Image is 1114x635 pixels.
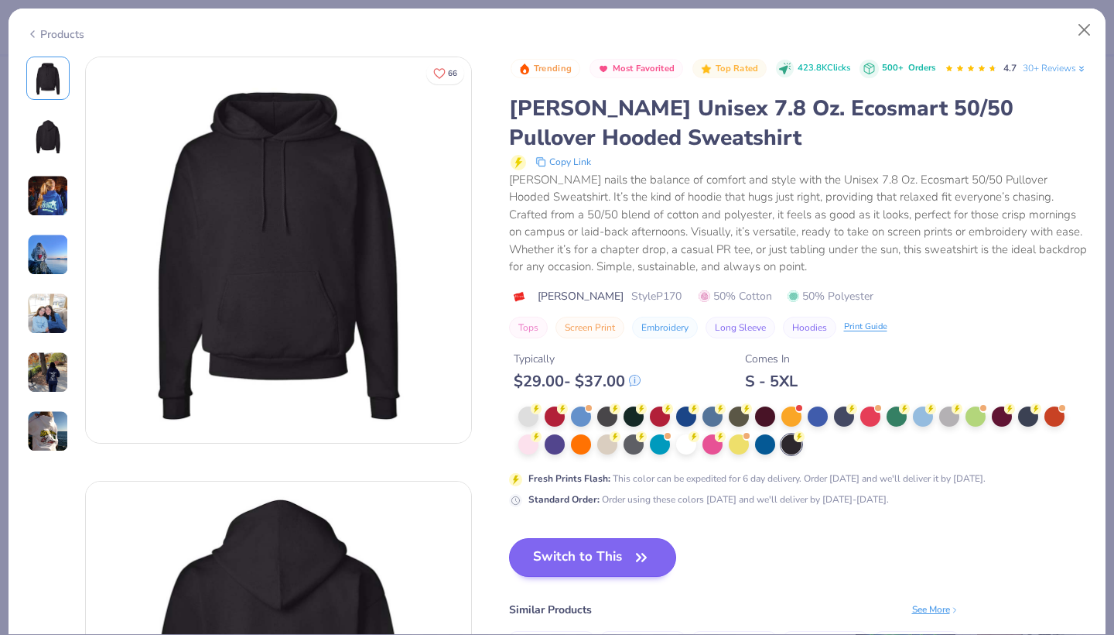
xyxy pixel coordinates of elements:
[528,472,986,486] div: This color can be expedited for 6 day delivery. Order [DATE] and we'll deliver it by [DATE].
[27,410,69,452] img: User generated content
[716,64,759,73] span: Top Rated
[699,288,772,304] span: 50% Cotton
[534,64,572,73] span: Trending
[531,153,596,171] button: copy to clipboard
[509,171,1088,276] div: [PERSON_NAME] nails the balance of comfort and style with the Unisex 7.8 Oz. Ecosmart 50/50 Pullo...
[912,602,959,616] div: See More
[528,472,610,485] strong: Fresh Prints Flash :
[26,26,84,43] div: Products
[511,59,580,79] button: Badge Button
[426,62,464,84] button: Like
[27,293,69,335] img: User generated content
[745,351,798,367] div: Comes In
[597,63,610,75] img: Most Favorited sort
[631,288,682,304] span: Style P170
[29,118,67,156] img: Back
[589,59,683,79] button: Badge Button
[882,62,935,75] div: 500+
[538,288,624,304] span: [PERSON_NAME]
[1023,61,1087,75] a: 30+ Reviews
[514,351,641,367] div: Typically
[27,352,69,393] img: User generated content
[448,70,457,77] span: 66
[908,62,935,74] span: Orders
[509,290,530,303] img: brand logo
[27,234,69,276] img: User generated content
[528,493,600,506] strong: Standard Order :
[509,602,592,618] div: Similar Products
[783,317,836,338] button: Hoodies
[945,57,997,81] div: 4.7 Stars
[27,175,69,217] img: User generated content
[555,317,624,338] button: Screen Print
[706,317,775,338] button: Long Sleeve
[509,317,548,338] button: Tops
[518,63,531,75] img: Trending sort
[692,59,767,79] button: Badge Button
[613,64,675,73] span: Most Favorited
[700,63,712,75] img: Top Rated sort
[745,372,798,391] div: S - 5XL
[528,493,889,506] div: Order using these colors [DATE] and we'll deliver by [DATE]-[DATE].
[509,538,677,577] button: Switch to This
[1003,62,1017,74] span: 4.7
[788,288,873,304] span: 50% Polyester
[632,317,698,338] button: Embroidery
[1070,15,1099,45] button: Close
[86,57,471,443] img: Front
[844,321,887,334] div: Print Guide
[514,372,641,391] div: $ 29.00 - $ 37.00
[29,60,67,97] img: Front
[509,94,1088,153] div: [PERSON_NAME] Unisex 7.8 Oz. Ecosmart 50/50 Pullover Hooded Sweatshirt
[798,62,850,75] span: 423.8K Clicks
